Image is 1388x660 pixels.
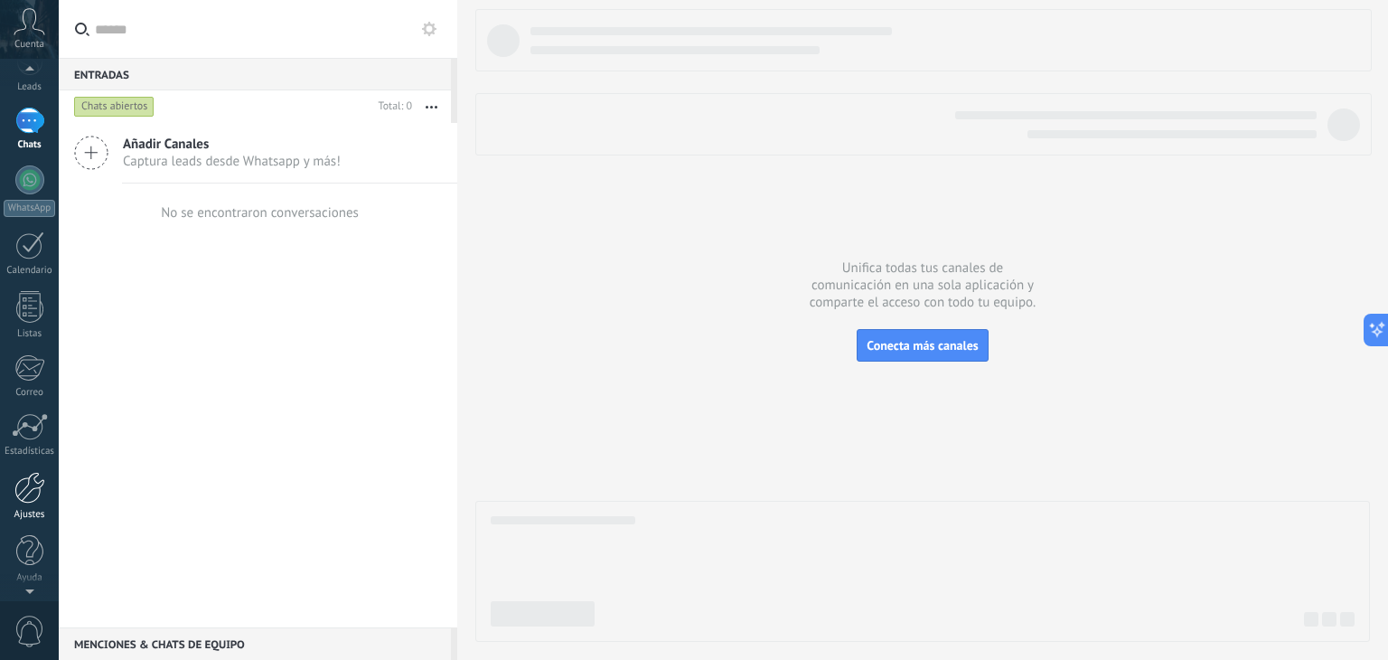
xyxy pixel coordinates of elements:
div: Correo [4,387,56,399]
div: WhatsApp [4,200,55,217]
div: Ajustes [4,509,56,521]
div: Total: 0 [371,98,412,116]
div: Chats [4,139,56,151]
span: Cuenta [14,39,44,51]
div: Entradas [59,58,451,90]
button: Más [412,90,451,123]
button: Conecta más canales [857,329,988,362]
div: Calendario [4,265,56,277]
span: Conecta más canales [867,337,978,354]
div: Menciones & Chats de equipo [59,627,451,660]
div: Chats abiertos [74,96,155,118]
span: Captura leads desde Whatsapp y más! [123,153,341,170]
div: Ayuda [4,572,56,584]
div: Estadísticas [4,446,56,457]
div: No se encontraron conversaciones [161,204,359,222]
div: Listas [4,328,56,340]
span: Añadir Canales [123,136,341,153]
div: Leads [4,81,56,93]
